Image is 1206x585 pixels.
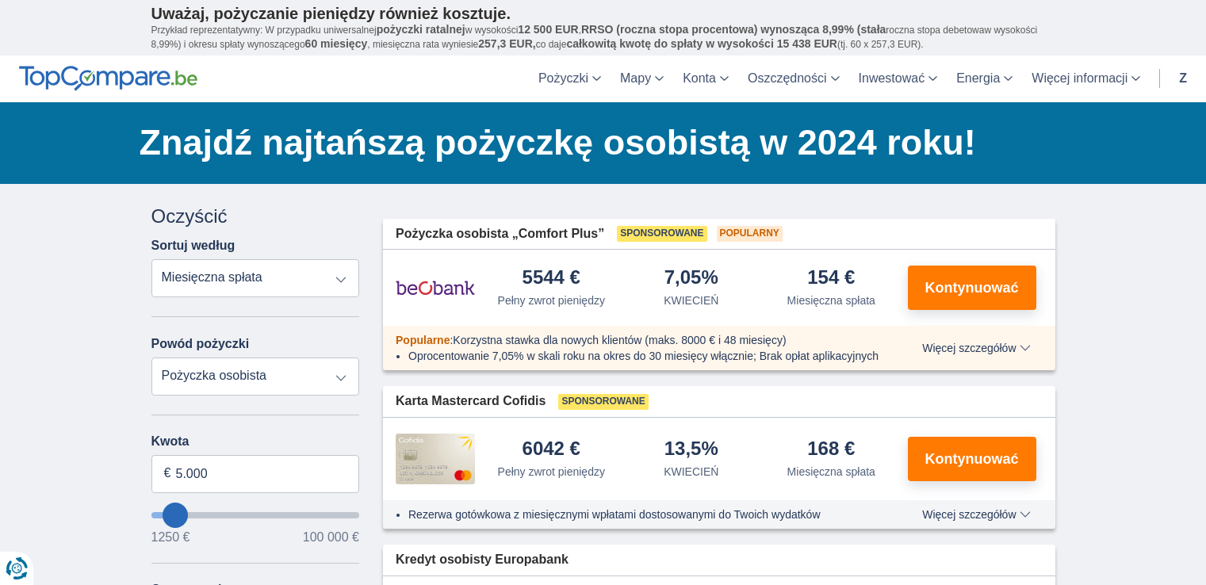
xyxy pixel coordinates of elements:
font: KWIECIEŃ [664,465,718,478]
font: 154 € [807,266,855,288]
font: Kwota [151,434,190,448]
font: KWIECIEŃ [664,294,718,307]
font: Karta Mastercard Cofidis [396,394,546,407]
img: TopCompare [19,66,197,91]
font: Rezerwa gotówkowa z miesięcznymi wpłatami dostosowanymi do Twoich wydatków [408,508,821,521]
font: 12 500 EUR [518,23,578,36]
font: 257,3 EUR, [478,37,535,50]
font: Kredyt osobisty Europabank [396,552,569,566]
font: w wysokości [465,25,519,36]
font: Oprocentowanie 7,05% w skali roku na okres do 30 miesięcy włącznie; Brak opłat aplikacyjnych [408,350,879,362]
font: pożyczki ratalnej [377,23,465,36]
a: z [1170,55,1196,102]
font: Pełny zwrot pieniędzy [498,294,605,307]
img: Pożyczka osobista Beobank [396,268,475,308]
font: Oszczędności [748,71,827,85]
font: Oczyścić [151,205,228,227]
font: RRSO (roczna stopa procentowa) wynosząca 8,99% ( [581,23,860,36]
font: Miesięczna spłata [787,465,875,478]
a: Inwestować [849,55,948,102]
font: Inwestować [859,71,925,85]
font: Sponsorowane [561,396,645,407]
a: Pożyczki [529,55,611,102]
font: Kontynuować [925,280,1018,296]
font: stała [860,23,886,36]
font: Mapy [620,71,651,85]
font: 6042 € [523,438,580,459]
font: z [1179,71,1187,85]
font: Pożyczka osobista „Comfort Plus” [396,227,604,240]
a: Konta [673,55,738,102]
font: 5544 € [523,266,580,288]
font: Więcej szczegółów [922,508,1016,521]
a: Mapy [611,55,673,102]
font: Kontynuować [925,451,1018,467]
font: 13,5% [664,438,718,459]
font: Sponsorowane [620,227,703,239]
font: Popularny [720,227,779,239]
font: , [579,25,581,36]
button: Więcej szczegółów [910,508,1042,521]
font: 1250 € [151,530,190,544]
font: Powód pożyczki [151,337,250,350]
font: Konta [683,71,716,85]
font: roczna stopa debetowa [886,25,984,36]
font: Więcej szczegółów [922,342,1016,354]
font: 168 € [807,438,855,459]
font: Korzystna stawka dla nowych klientów (maks. 8000 € i 48 miesięcy) [453,334,786,346]
button: Kontynuować [908,266,1036,310]
font: : [450,334,453,346]
font: € [164,466,171,480]
font: 100 000 € [303,530,359,544]
font: Przykład reprezentatywny: W przypadku uniwersalnej [151,25,377,36]
img: Pożyczka osobista Cofidis CC [396,434,475,484]
font: , miesięczna rata wyniesie [367,39,478,50]
font: Pełny zwrot pieniędzy [498,465,605,478]
font: 60 miesięcy [305,37,368,50]
font: Więcej informacji [1032,71,1128,85]
font: Uważaj, pożyczanie pieniędzy również kosztuje. [151,5,511,22]
font: Sortuj według [151,239,235,252]
font: Znajdź najtańszą pożyczkę osobistą w 2024 roku! [140,122,976,162]
font: Pożyczki [538,71,588,85]
font: Energia [956,71,1000,85]
font: co daje [536,39,567,50]
input: chcę pożyczyć [151,512,360,518]
a: Energia [947,55,1022,102]
font: całkowitą kwotę do spłaty w wysokości 15 438 EUR [566,37,837,50]
font: 7,05% [664,266,718,288]
button: Kontynuować [908,437,1036,481]
font: Miesięczna spłata [787,294,875,307]
font: w wysokości 8,99%) i okresu spłaty wynoszącego [151,25,1038,50]
a: Więcej informacji [1022,55,1150,102]
font: (tj. 60 x 257,3 EUR). [837,39,924,50]
font: Popularne [396,334,450,346]
button: Więcej szczegółów [910,342,1042,354]
a: Oszczędności [738,55,849,102]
